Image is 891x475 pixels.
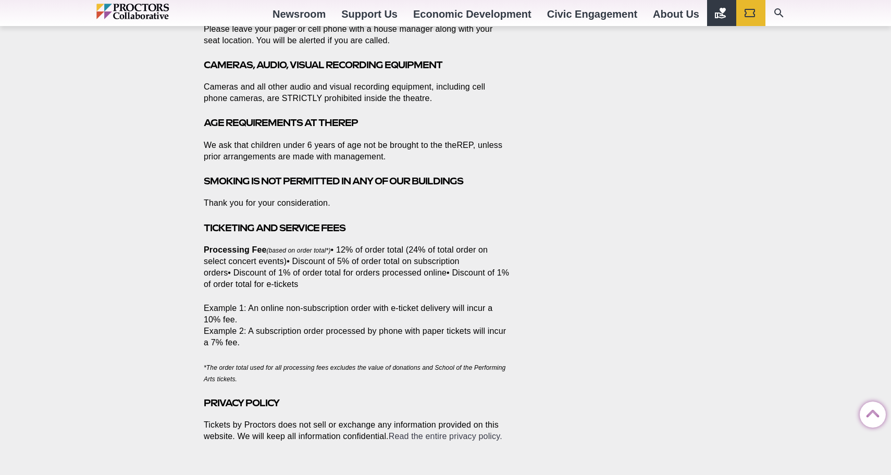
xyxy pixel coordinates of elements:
p: • 12% of order total (24% of total order on select concert events)• Discount of 5% of order total... [204,244,510,290]
h3: CAMERAS, AUDIO, VISUAL RECORDING EQUIPMENT [204,59,510,71]
p: Example 1: An online non-subscription order with e-ticket delivery will incur a 10% fee. Example ... [204,303,510,348]
h3: PRIVACY POLICY [204,397,510,409]
strong: Processing Fee [204,245,267,254]
small: (based on order total*) [267,247,331,254]
small: *The order total used for all processing fees excludes the value of donations and School of the P... [204,364,505,383]
img: Proctors logo [96,4,214,19]
p: Thank you for your consideration. [204,197,510,209]
p: Tickets by Proctors does not sell or exchange any information provided on this website. We will k... [204,419,510,442]
a: Back to Top [860,402,881,423]
p: Please leave your pager or cell phone with a house manager along with your seat location. You wil... [204,23,510,46]
h3: SMOKING IS NOT PERMITTED IN ANY OF OUR BUILDINGS [204,175,510,187]
p: Cameras and all other audio and visual recording equipment, including cell phone cameras, are STR... [204,81,510,104]
a: Read the entire privacy policy. [389,432,502,441]
p: We ask that children under 6 years of age not be brought to the theREP, unless prior arrangements... [204,140,510,162]
h3: TICKETING AND SERVICE FEES [204,222,510,234]
h3: AGE REQUIREMENTS AT theREP [204,117,510,129]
